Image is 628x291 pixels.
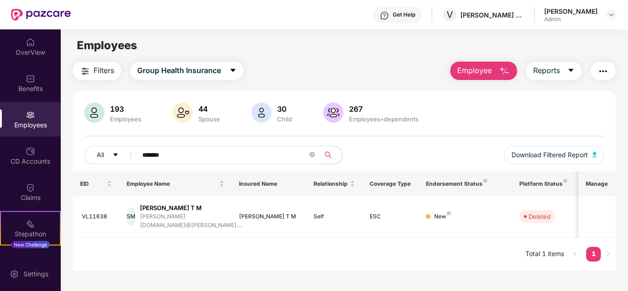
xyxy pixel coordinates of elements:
[605,251,611,257] span: right
[309,152,315,157] span: close-circle
[137,65,221,76] span: Group Health Insurance
[93,65,114,76] span: Filters
[26,110,35,120] img: svg+xml;base64,PHN2ZyBpZD0iRW1wbG95ZWVzIiB4bWxucz0iaHR0cDovL3d3dy53My5vcmcvMjAwMC9zdmciIHdpZHRoPS...
[26,147,35,156] img: svg+xml;base64,PHN2ZyBpZD0iQ0RfQWNjb3VudHMiIGRhdGEtbmFtZT0iQ0QgQWNjb3VudHMiIHhtbG5zPSJodHRwOi8vd3...
[21,269,51,279] div: Settings
[108,104,143,114] div: 193
[84,103,105,123] img: svg+xml;base64,PHN2ZyB4bWxucz0iaHR0cDovL3d3dy53My5vcmcvMjAwMC9zdmciIHhtbG5zOnhsaW5rPSJodHRwOi8vd3...
[544,16,598,23] div: Admin
[460,11,525,19] div: [PERSON_NAME] SERVICES INDIA PVT LTD
[314,212,355,221] div: Self
[10,269,19,279] img: svg+xml;base64,PHN2ZyBpZD0iU2V0dGluZy0yMHgyMCIgeG1sbnM9Imh0dHA6Ly93d3cudzMub3JnLzIwMDAvc3ZnIiB3aW...
[568,247,582,262] button: left
[229,67,237,75] span: caret-down
[529,212,551,221] div: Deleted
[1,229,60,239] div: Stepathon
[197,115,222,123] div: Spouse
[564,179,567,183] img: svg+xml;base64,PHN2ZyB4bWxucz0iaHR0cDovL3d3dy53My5vcmcvMjAwMC9zdmciIHdpZHRoPSI4IiBoZWlnaHQ9IjgiIH...
[26,38,35,47] img: svg+xml;base64,PHN2ZyBpZD0iSG9tZSIgeG1sbnM9Imh0dHA6Ly93d3cudzMub3JnLzIwMDAvc3ZnIiB3aWR0aD0iMjAiIG...
[499,66,510,77] img: svg+xml;base64,PHN2ZyB4bWxucz0iaHR0cDovL3d3dy53My5vcmcvMjAwMC9zdmciIHhtbG5zOnhsaW5rPSJodHRwOi8vd3...
[525,247,564,262] li: Total 1 items
[119,171,232,196] th: Employee Name
[526,62,581,80] button: Reportscaret-down
[275,115,294,123] div: Child
[483,179,487,183] img: svg+xml;base64,PHN2ZyB4bWxucz0iaHR0cDovL3d3dy53My5vcmcvMjAwMC9zdmciIHdpZHRoPSI4IiBoZWlnaHQ9IjgiIH...
[447,211,451,215] img: svg+xml;base64,PHN2ZyB4bWxucz0iaHR0cDovL3d3dy53My5vcmcvMjAwMC9zdmciIHdpZHRoPSI4IiBoZWlnaHQ9IjgiIH...
[568,247,582,262] li: Previous Page
[457,65,492,76] span: Employee
[26,183,35,192] img: svg+xml;base64,PHN2ZyBpZD0iQ2xhaW0iIHhtbG5zPSJodHRwOi8vd3d3LnczLm9yZy8yMDAwL3N2ZyIgd2lkdGg9IjIwIi...
[306,171,362,196] th: Relationship
[173,103,193,123] img: svg+xml;base64,PHN2ZyB4bWxucz0iaHR0cDovL3d3dy53My5vcmcvMjAwMC9zdmciIHhtbG5zOnhsaW5rPSJodHRwOi8vd3...
[347,104,420,114] div: 267
[232,171,307,196] th: Insured Name
[130,62,244,80] button: Group Health Insurancecaret-down
[314,180,348,188] span: Relationship
[450,62,517,80] button: Employee
[578,171,616,196] th: Manage
[347,115,420,123] div: Employees+dependents
[519,180,570,188] div: Platform Status
[140,204,242,212] div: [PERSON_NAME] T M
[598,66,609,77] img: svg+xml;base64,PHN2ZyB4bWxucz0iaHR0cDovL3d3dy53My5vcmcvMjAwMC9zdmciIHdpZHRoPSIyNCIgaGVpZ2h0PSIyNC...
[586,247,601,262] li: 1
[127,180,217,188] span: Employee Name
[586,247,601,261] a: 1
[77,39,137,52] span: Employees
[11,241,50,248] div: New Challenge
[80,180,105,188] span: EID
[97,150,104,160] span: All
[601,247,616,262] li: Next Page
[73,62,121,80] button: Filters
[73,171,120,196] th: EID
[82,212,112,221] div: VL11638
[567,67,575,75] span: caret-down
[239,212,299,221] div: [PERSON_NAME] T M
[434,212,451,221] div: New
[26,256,35,265] img: svg+xml;base64,PHN2ZyBpZD0iRW5kb3JzZW1lbnRzIiB4bWxucz0iaHR0cDovL3d3dy53My5vcmcvMjAwMC9zdmciIHdpZH...
[26,74,35,83] img: svg+xml;base64,PHN2ZyBpZD0iQmVuZWZpdHMiIHhtbG5zPSJodHRwOi8vd3d3LnczLm9yZy8yMDAwL3N2ZyIgd2lkdGg9Ij...
[512,150,588,160] span: Download Filtered Report
[84,146,140,164] button: Allcaret-down
[593,152,597,157] img: svg+xml;base64,PHN2ZyB4bWxucz0iaHR0cDovL3d3dy53My5vcmcvMjAwMC9zdmciIHhtbG5zOnhsaW5rPSJodHRwOi8vd3...
[112,152,119,159] span: caret-down
[309,151,315,160] span: close-circle
[447,9,453,20] span: V
[393,11,415,18] div: Get Help
[80,66,91,77] img: svg+xml;base64,PHN2ZyB4bWxucz0iaHR0cDovL3d3dy53My5vcmcvMjAwMC9zdmciIHdpZHRoPSIyNCIgaGVpZ2h0PSIyNC...
[544,7,598,16] div: [PERSON_NAME]
[362,171,419,196] th: Coverage Type
[533,65,560,76] span: Reports
[140,212,242,230] div: [PERSON_NAME][DOMAIN_NAME]@[PERSON_NAME]....
[251,103,272,123] img: svg+xml;base64,PHN2ZyB4bWxucz0iaHR0cDovL3d3dy53My5vcmcvMjAwMC9zdmciIHhtbG5zOnhsaW5rPSJodHRwOi8vd3...
[11,9,71,21] img: New Pazcare Logo
[601,247,616,262] button: right
[380,11,389,20] img: svg+xml;base64,PHN2ZyBpZD0iSGVscC0zMngzMiIgeG1sbnM9Imh0dHA6Ly93d3cudzMub3JnLzIwMDAvc3ZnIiB3aWR0aD...
[572,251,578,257] span: left
[370,212,411,221] div: ESC
[608,11,615,18] img: svg+xml;base64,PHN2ZyBpZD0iRHJvcGRvd24tMzJ4MzIiIHhtbG5zPSJodHRwOi8vd3d3LnczLm9yZy8yMDAwL3N2ZyIgd2...
[275,104,294,114] div: 30
[426,180,505,188] div: Endorsement Status
[108,115,143,123] div: Employees
[320,146,343,164] button: search
[26,219,35,228] img: svg+xml;base64,PHN2ZyB4bWxucz0iaHR0cDovL3d3dy53My5vcmcvMjAwMC9zdmciIHdpZHRoPSIyMSIgaGVpZ2h0PSIyMC...
[323,103,343,123] img: svg+xml;base64,PHN2ZyB4bWxucz0iaHR0cDovL3d3dy53My5vcmcvMjAwMC9zdmciIHhtbG5zOnhsaW5rPSJodHRwOi8vd3...
[197,104,222,114] div: 44
[320,151,337,159] span: search
[504,146,605,164] button: Download Filtered Report
[127,207,135,226] div: SM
